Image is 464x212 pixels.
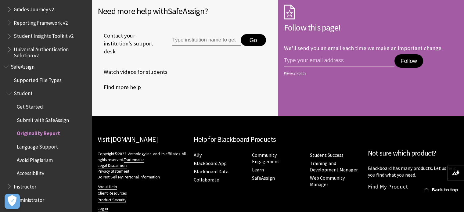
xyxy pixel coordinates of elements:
[310,160,358,173] a: Training and Development Manager
[284,71,456,75] a: Privacy Policy
[14,88,33,97] span: Student
[14,195,44,203] span: Administrator
[368,165,458,178] p: Blackboard has many products. Let us help you find what you need.
[98,184,117,190] a: About Help
[4,62,88,205] nav: Book outline for Blackboard SafeAssign
[394,54,423,68] button: Follow
[14,4,54,13] span: Grades Journey v2
[310,175,345,188] a: Web Community Manager
[5,194,20,209] button: Open Preferences
[194,168,228,175] a: Blackboard Data
[284,54,394,67] input: email address
[98,151,188,180] p: Copyright©2022. Anthology Inc. and its affiliates. All rights reserved.
[98,197,126,203] a: Product Security
[14,18,68,26] span: Reporting Framework v2
[17,102,43,110] span: Get Started
[17,115,69,123] span: Submit with SafeAssign
[11,62,34,70] span: SafeAssign
[98,169,129,174] a: Privacy Statement
[98,206,108,211] a: Log in
[98,83,141,92] a: Find more help
[98,163,127,168] a: Legal Disclaimers
[98,67,167,77] a: Watch videos for students
[252,175,275,181] a: SafeAssign
[252,152,279,165] a: Community Engagement
[98,32,158,56] span: Contact your institution's support desk
[368,148,458,159] h2: Not sure which product?
[252,167,264,173] a: Learn
[17,168,44,177] span: Accessibility
[310,152,344,158] a: Student Success
[14,44,87,59] span: Universal Authentication Solution v2
[194,152,202,158] a: Ally
[98,5,272,17] h2: Need more help with ?
[98,135,158,144] a: Visit [DOMAIN_NAME]
[284,5,295,20] img: Subscription Icon
[419,184,464,195] a: Back to top
[194,177,219,183] a: Collaborate
[14,31,74,39] span: Student Insights Toolkit v2
[17,142,58,150] span: Language Support
[14,181,36,190] span: Instructor
[194,134,362,145] h2: Help for Blackboard Products
[168,5,204,16] span: SafeAssign
[124,157,144,163] a: Trademarks
[17,128,60,137] span: Originality Report
[98,174,160,180] a: Do Not Sell My Personal Information
[284,21,458,34] h2: Follow this page!
[17,155,53,163] span: Avoid Plagiarism
[284,45,443,52] p: We'll send you an email each time we make an important change.
[14,75,62,83] span: Supported File Types
[368,183,408,190] a: Find My Product
[194,160,227,167] a: Blackboard App
[241,34,266,46] button: Go
[98,191,127,196] a: Client Resources
[172,34,241,46] input: Type institution name to get support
